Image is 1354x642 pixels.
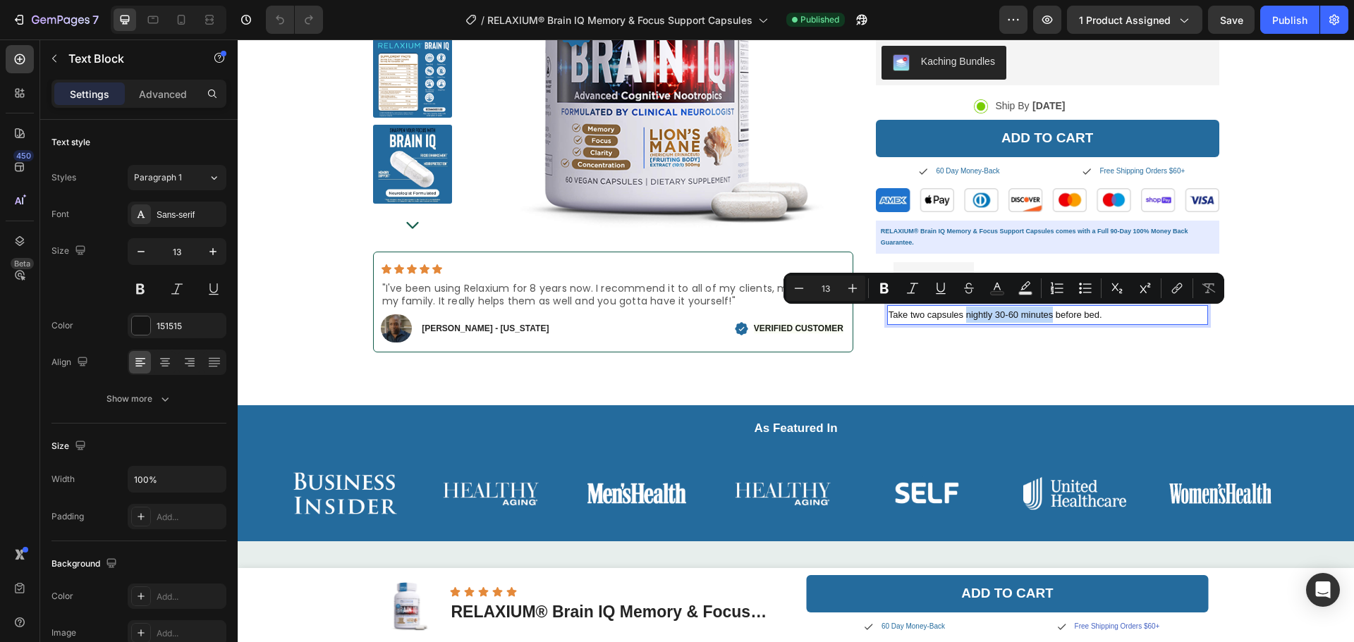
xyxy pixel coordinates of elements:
[1079,13,1171,27] span: 1 product assigned
[348,415,451,493] img: [object Object]
[669,232,723,244] span: How To Use
[1208,6,1255,34] button: Save
[487,13,752,27] span: RELAXIUM® Brain IQ Memory & Focus Support Capsules
[51,473,75,486] div: Width
[786,415,889,493] img: [object Object]
[640,415,743,493] img: [object Object]
[862,128,947,135] span: Free Shipping Orders $60+
[865,232,951,244] span: Other Ingredients
[655,15,672,32] img: KachingBundles.png
[157,627,223,640] div: Add...
[157,591,223,603] div: Add...
[783,273,1224,304] div: Editor contextual toolbar
[212,561,548,585] h1: RELAXIUM® Brain IQ Memory & Focus Support Capsules.
[13,150,34,161] div: 450
[51,555,120,574] div: Background
[638,80,982,118] button: Add to cart
[92,11,99,28] p: 7
[128,467,226,492] input: Auto
[736,60,750,74] img: gempages_580663746045673992-194e73a3-a046-4b53-b303-0fd53e991c95.webp
[51,626,76,639] div: Image
[644,6,769,40] button: Kaching Bundles
[51,386,226,412] button: Show more
[68,50,188,67] p: Text Block
[643,188,951,206] strong: RELAXIUM® Brain IQ Memory & Focus Support Capsules comes with a Full 90-Day 100% Money Back Guara...
[649,266,970,285] div: Rich Text Editor. Editing area: main
[202,415,305,493] img: gempages_580663746045673992-a9a68663-8a89-46cd-bb2e-ee79ce8d5b38.webp
[134,171,182,184] span: Paragraph 1
[51,510,84,523] div: Padding
[266,6,323,34] div: Undo/Redo
[800,13,839,26] span: Published
[1260,6,1319,34] button: Publish
[638,149,982,173] img: gempages_580663746045673992-20416be5-6cd4-481b-8aca-8bc13fe89711.png
[837,582,922,591] p: Free Shipping Orders $60+
[1272,13,1307,27] div: Publish
[42,380,1074,398] h2: As Featured In
[157,511,223,524] div: Add...
[516,284,606,294] span: VERIFIED CUSTOMER
[481,13,484,27] span: /
[11,258,34,269] div: Beta
[51,353,91,372] div: Align
[106,392,172,406] div: Show more
[157,209,223,221] div: Sans-serif
[764,90,856,108] div: Add to cart
[757,61,791,72] span: Ship By
[569,536,971,573] button: Add to cart
[651,267,969,283] p: Take two capsules nightly 30-60 minutes before bed.
[157,320,223,333] div: 151515
[51,136,90,149] div: Text style
[51,437,89,456] div: Size
[750,232,838,244] span: Active Ingredients
[644,583,707,591] span: 60 Day Money-Back
[724,545,816,563] div: Add to cart
[494,415,597,493] img: [object Object]
[51,208,69,221] div: Font
[70,87,109,101] p: Settings
[795,61,827,72] span: [DATE]
[56,415,159,493] img: [object Object]
[238,39,1354,642] iframe: Design area
[683,15,757,30] div: Kaching Bundles
[51,590,73,603] div: Color
[128,165,226,190] button: Paragraph 1
[139,87,187,101] p: Advanced
[698,128,762,135] span: 60 Day Money-Back
[1306,573,1340,607] div: Open Intercom Messenger
[51,171,76,184] div: Styles
[1067,6,1202,34] button: 1 product assigned
[1220,14,1243,26] span: Save
[51,319,73,332] div: Color
[6,6,105,34] button: 7
[51,242,89,261] div: Size
[931,415,1034,493] img: [object Object]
